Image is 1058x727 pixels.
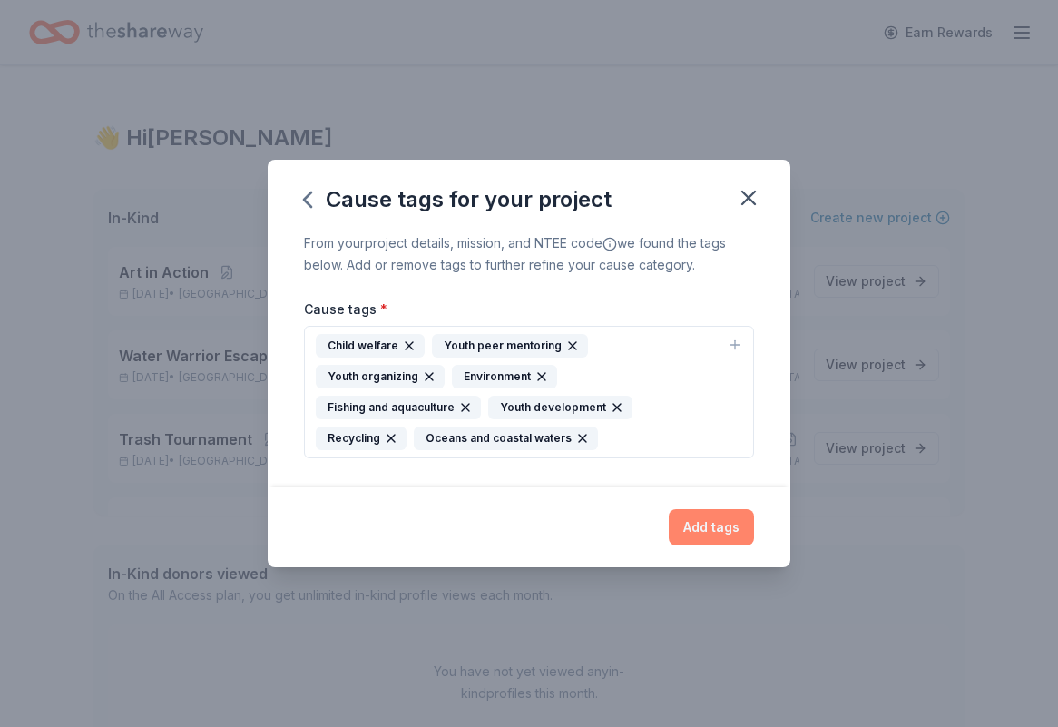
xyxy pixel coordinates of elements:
div: Youth organizing [316,365,445,388]
div: Cause tags for your project [304,185,612,214]
button: Add tags [669,509,754,545]
div: Recycling [316,427,407,450]
label: Cause tags [304,300,387,319]
div: Oceans and coastal waters [414,427,598,450]
div: Youth development [488,396,632,419]
div: Child welfare [316,334,425,358]
div: Youth peer mentoring [432,334,588,358]
div: From your project details, mission, and NTEE code we found the tags below. Add or remove tags to ... [304,232,754,276]
div: Environment [452,365,557,388]
button: Child welfareYouth peer mentoringYouth organizingEnvironmentFishing and aquacultureYouth developm... [304,326,754,458]
div: Fishing and aquaculture [316,396,481,419]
